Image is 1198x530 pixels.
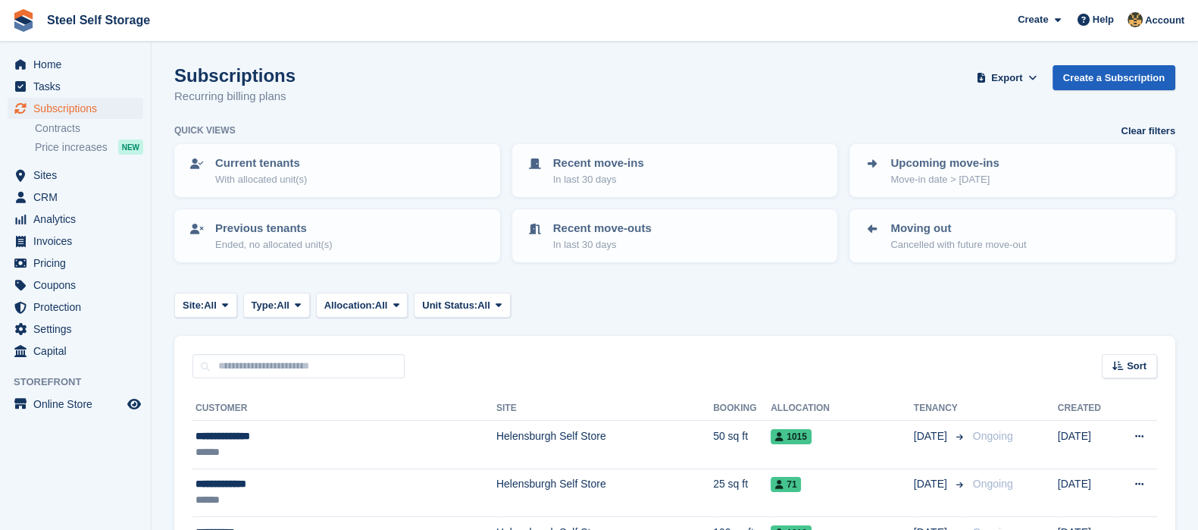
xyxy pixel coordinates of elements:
a: menu [8,274,143,296]
span: Settings [33,318,124,340]
span: Pricing [33,252,124,274]
button: Unit Status: All [414,293,510,318]
a: Clear filters [1121,124,1175,139]
button: Export [974,65,1040,90]
a: menu [8,231,143,252]
span: 71 [771,477,801,492]
h1: Subscriptions [174,65,296,86]
span: Type: [252,298,277,313]
a: Current tenants With allocated unit(s) [176,146,499,196]
a: Recent move-outs In last 30 days [514,211,837,261]
span: Export [991,71,1022,86]
td: [DATE] [1058,421,1115,469]
a: Previous tenants Ended, no allocated unit(s) [176,211,499,261]
span: Analytics [33,209,124,230]
a: menu [8,54,143,75]
a: Steel Self Storage [41,8,156,33]
p: Upcoming move-ins [890,155,999,172]
a: Preview store [125,395,143,413]
a: Upcoming move-ins Move-in date > [DATE] [851,146,1174,196]
th: Tenancy [914,397,967,421]
a: menu [8,394,143,415]
span: Coupons [33,274,124,296]
span: Tasks [33,76,124,97]
span: Create [1018,12,1048,27]
span: Allocation: [324,298,375,313]
span: All [277,298,289,313]
p: In last 30 days [553,237,652,252]
a: Moving out Cancelled with future move-out [851,211,1174,261]
span: All [477,298,490,313]
img: James Steel [1128,12,1143,27]
h6: Quick views [174,124,236,137]
p: Recent move-outs [553,220,652,237]
p: Recurring billing plans [174,88,296,105]
p: Moving out [890,220,1026,237]
td: [DATE] [1058,469,1115,516]
button: Allocation: All [316,293,408,318]
th: Booking [713,397,771,421]
span: Subscriptions [33,98,124,119]
span: Storefront [14,375,151,390]
span: Online Store [33,394,124,415]
a: Create a Subscription [1053,65,1175,90]
span: Unit Status: [422,298,477,313]
span: Capital [33,340,124,362]
p: Ended, no allocated unit(s) [215,237,333,252]
a: menu [8,318,143,340]
a: menu [8,296,143,318]
p: Current tenants [215,155,307,172]
p: Previous tenants [215,220,333,237]
a: Price increases NEW [35,139,143,155]
button: Type: All [243,293,310,318]
a: Contracts [35,121,143,136]
span: [DATE] [914,428,950,444]
p: Recent move-ins [553,155,644,172]
td: 50 sq ft [713,421,771,469]
span: Ongoing [973,430,1013,442]
span: 1015 [771,429,812,444]
th: Allocation [771,397,914,421]
span: Price increases [35,140,108,155]
a: menu [8,98,143,119]
p: With allocated unit(s) [215,172,307,187]
span: All [375,298,388,313]
td: Helensburgh Self Store [496,421,713,469]
button: Site: All [174,293,237,318]
span: All [204,298,217,313]
span: Site: [183,298,204,313]
span: Home [33,54,124,75]
span: Sort [1127,359,1146,374]
p: In last 30 days [553,172,644,187]
span: CRM [33,187,124,208]
a: menu [8,165,143,186]
th: Customer [192,397,496,421]
span: Help [1093,12,1114,27]
a: menu [8,252,143,274]
td: 25 sq ft [713,469,771,516]
p: Move-in date > [DATE] [890,172,999,187]
span: Sites [33,165,124,186]
span: Account [1145,13,1184,28]
a: menu [8,76,143,97]
a: Recent move-ins In last 30 days [514,146,837,196]
th: Created [1058,397,1115,421]
span: Ongoing [973,478,1013,490]
span: [DATE] [914,476,950,492]
a: menu [8,209,143,230]
th: Site [496,397,713,421]
a: menu [8,340,143,362]
a: menu [8,187,143,208]
div: NEW [118,140,143,155]
img: stora-icon-8386f47178a22dfd0bd8f6a31ec36ba5ce8667c1dd55bd0f319d3a0aa187defe.svg [12,9,35,32]
span: Protection [33,296,124,318]
span: Invoices [33,231,124,252]
p: Cancelled with future move-out [890,237,1026,252]
td: Helensburgh Self Store [496,469,713,516]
